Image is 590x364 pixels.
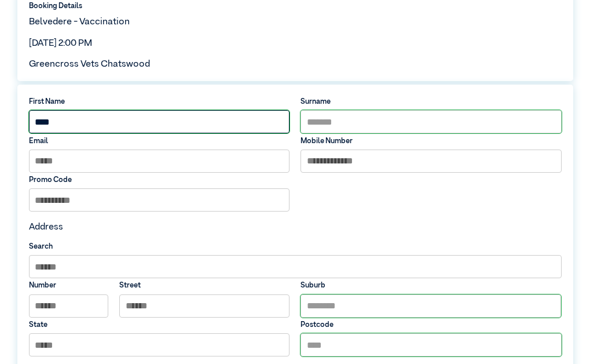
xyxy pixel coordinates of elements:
[29,280,108,291] label: Number
[29,222,562,233] h4: Address
[29,174,289,185] label: Promo Code
[29,60,150,69] span: Greencross Vets Chatswood
[29,241,562,252] label: Search
[301,96,561,107] label: Surname
[29,319,289,330] label: State
[29,255,562,278] input: Search by Suburb
[301,136,561,147] label: Mobile Number
[301,319,561,330] label: Postcode
[29,96,289,107] label: First Name
[29,136,289,147] label: Email
[29,17,130,27] span: Belvedere - Vaccination
[29,39,92,48] span: [DATE] 2:00 PM
[29,1,562,12] label: Booking Details
[119,280,289,291] label: Street
[301,280,561,291] label: Suburb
